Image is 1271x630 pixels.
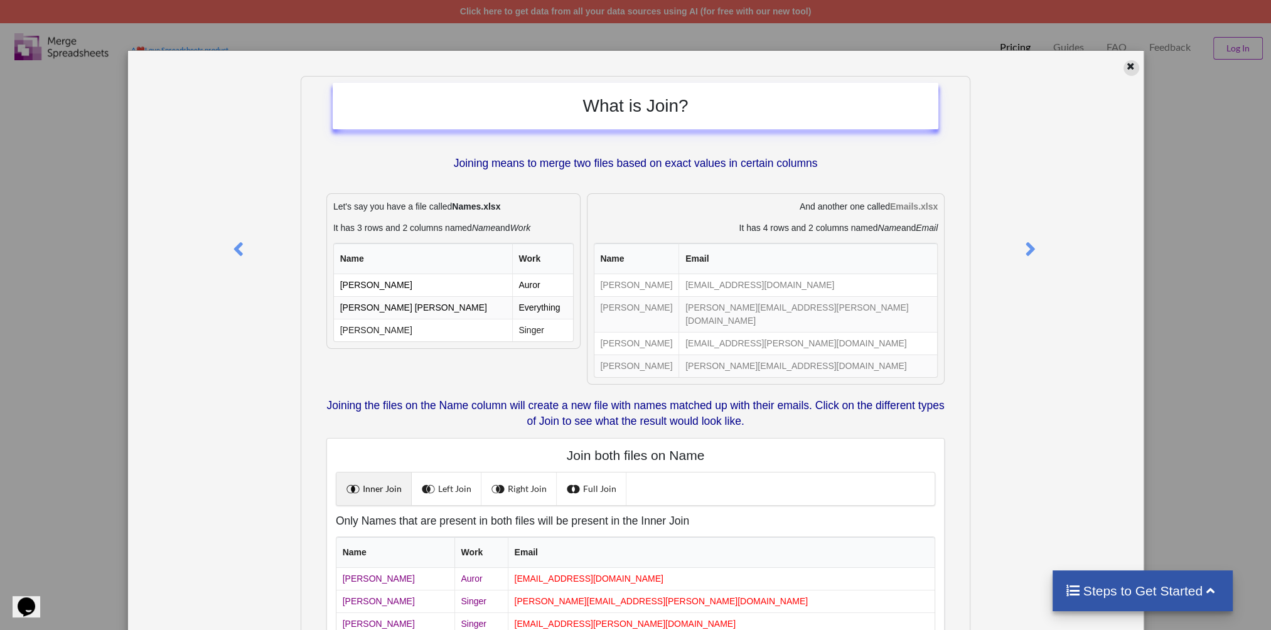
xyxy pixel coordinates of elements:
td: [PERSON_NAME] [594,296,679,332]
i: Name [472,223,495,233]
td: [EMAIL_ADDRESS][DOMAIN_NAME] [678,274,937,296]
td: [PERSON_NAME] [594,355,679,377]
iframe: chat widget [13,580,53,617]
td: [PERSON_NAME] [594,274,679,296]
th: Email [508,537,935,568]
p: It has 3 rows and 2 columns named and [333,222,574,234]
td: Auror [512,274,573,296]
p: Let's say you have a file called [333,200,574,213]
b: Emails.xlsx [890,201,938,211]
h4: Steps to Get Started [1065,583,1220,599]
td: [PERSON_NAME][EMAIL_ADDRESS][PERSON_NAME][DOMAIN_NAME] [678,296,937,332]
th: Work [454,537,508,568]
th: Name [334,243,512,274]
td: Auror [454,568,508,590]
td: Singer [512,319,573,341]
td: [PERSON_NAME] [334,274,512,296]
td: [PERSON_NAME] [334,319,512,341]
h2: What is Join? [345,95,926,117]
td: [PERSON_NAME] [336,568,454,590]
td: [PERSON_NAME][EMAIL_ADDRESS][PERSON_NAME][DOMAIN_NAME] [508,590,935,612]
th: Name [594,243,679,274]
p: It has 4 rows and 2 columns named and [594,222,938,234]
a: Left Join [412,472,481,505]
a: Right Join [481,472,557,505]
td: Everything [512,296,573,319]
p: Joining means to merge two files based on exact values in certain columns [333,156,938,171]
td: Singer [454,590,508,612]
td: [PERSON_NAME] [594,332,679,355]
p: Joining the files on the Name column will create a new file with names matched up with their emai... [326,398,945,429]
i: Name [877,223,901,233]
p: And another one called [594,200,938,213]
a: Full Join [557,472,626,505]
h4: Join both files on Name [336,447,935,463]
i: Work [510,223,531,233]
a: Inner Join [336,472,412,505]
h5: Only Names that are present in both files will be present in the Inner Join [336,515,935,528]
th: Name [336,537,454,568]
i: Email [916,223,938,233]
th: Work [512,243,573,274]
td: [EMAIL_ADDRESS][PERSON_NAME][DOMAIN_NAME] [678,332,937,355]
td: [PERSON_NAME] [PERSON_NAME] [334,296,512,319]
td: [PERSON_NAME][EMAIL_ADDRESS][DOMAIN_NAME] [678,355,937,377]
td: [EMAIL_ADDRESS][DOMAIN_NAME] [508,568,935,590]
th: Email [678,243,937,274]
td: [PERSON_NAME] [336,590,454,612]
b: Names.xlsx [452,201,500,211]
